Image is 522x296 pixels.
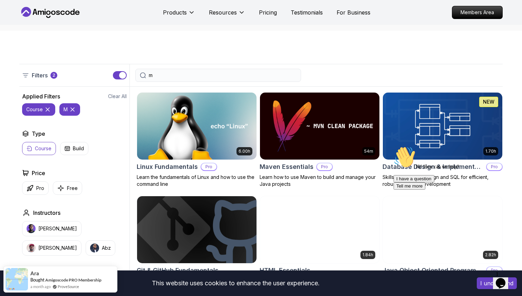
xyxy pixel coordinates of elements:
[239,149,250,154] p: 6.00h
[137,162,198,172] h2: Linux Fundamentals
[53,181,82,195] button: Free
[383,174,503,188] p: Skills in database design and SQL for efficient, robust backend development
[201,163,216,170] p: Pro
[6,268,28,290] img: provesource social proof notification image
[209,8,237,17] p: Resources
[30,270,39,276] span: Ara
[32,169,45,177] h2: Price
[38,245,77,251] p: [PERSON_NAME]
[383,266,483,275] h2: Java Object Oriented Programming
[362,252,373,258] p: 1.84h
[59,103,80,116] button: m
[3,21,68,26] span: Hi! How can we help?
[383,93,502,160] img: Database Design & Implementation card
[32,130,45,138] h2: Type
[108,93,127,100] button: Clear All
[260,196,379,263] img: HTML Essentials card
[137,93,257,160] img: Linux Fundamentals card
[137,196,257,284] a: Git & GitHub Fundamentals cardGit & GitHub FundamentalsLearn the fundamentals of Git and GitHub.
[3,3,127,46] div: 👋Hi! How can we help?I have a questionTell me more
[260,266,310,275] h2: HTML Essentials
[32,71,48,79] p: Filters
[383,92,503,188] a: Database Design & Implementation card1.70hNEWDatabase Design & ImplementationProSkills in databas...
[3,39,35,46] button: Tell me more
[30,284,51,289] span: a month ago
[137,266,219,275] h2: Git & GitHub Fundamentals
[493,268,515,289] iframe: chat widget
[487,267,502,274] p: Pro
[58,284,79,289] a: ProveSource
[163,8,187,17] p: Products
[391,143,515,265] iframe: chat widget
[137,196,257,263] img: Git & GitHub Fundamentals card
[22,221,81,236] button: instructor img[PERSON_NAME]
[337,8,370,17] a: For Business
[477,277,517,289] button: Accept cookies
[260,196,380,291] a: HTML Essentials card1.84hHTML EssentialsMaster the Fundamentals of HTML for Web Development!
[73,145,84,152] p: Build
[36,185,44,192] p: Pro
[260,93,379,160] img: Maven Essentials card
[483,98,494,105] p: NEW
[35,145,51,152] p: Course
[22,142,56,155] button: Course
[67,185,78,192] p: Free
[383,196,502,263] img: Java Object Oriented Programming card
[22,92,60,101] h2: Applied Filters
[52,73,55,78] p: 2
[33,209,60,217] h2: Instructors
[163,8,195,22] button: Products
[259,8,277,17] a: Pricing
[149,72,297,79] input: Search Java, React, Spring boot ...
[5,276,466,291] div: This website uses cookies to enhance the user experience.
[364,149,373,154] p: 54m
[90,244,99,252] img: instructor img
[38,225,77,232] p: [PERSON_NAME]
[137,174,257,188] p: Learn the fundamentals of Linux and how to use the command line
[30,277,45,283] span: Bought
[291,8,323,17] a: Testimonials
[260,92,380,188] a: Maven Essentials card54mMaven EssentialsProLearn how to use Maven to build and manage your Java p...
[86,240,115,256] button: instructor imgAbz
[22,103,55,116] button: course
[260,162,313,172] h2: Maven Essentials
[22,240,81,256] button: instructor img[PERSON_NAME]
[22,181,49,195] button: Pro
[26,106,43,113] p: course
[27,244,36,252] img: instructor img
[27,224,36,233] img: instructor img
[209,8,245,22] button: Resources
[3,3,25,25] img: :wave:
[317,163,332,170] p: Pro
[260,174,380,188] p: Learn how to use Maven to build and manage your Java projects
[64,106,68,113] p: m
[60,142,88,155] button: Build
[102,245,111,251] p: Abz
[137,92,257,188] a: Linux Fundamentals card6.00hLinux FundamentalsProLearn the fundamentals of Linux and how to use t...
[3,32,43,39] button: I have a question
[45,277,101,283] a: Amigoscode PRO Membership
[383,162,483,172] h2: Database Design & Implementation
[452,6,503,19] a: Members Area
